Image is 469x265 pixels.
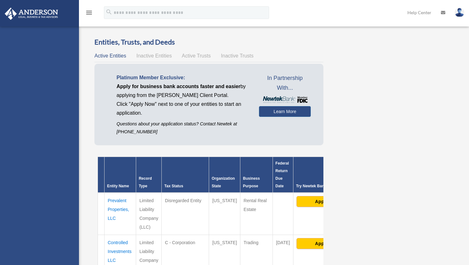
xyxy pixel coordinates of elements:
[94,53,126,58] span: Active Entities
[117,100,250,117] p: Click "Apply Now" next to one of your entities to start an application.
[117,73,250,82] p: Platinum Member Exclusive:
[117,84,240,89] span: Apply for business bank accounts faster and easier
[455,8,464,17] img: User Pic
[297,196,358,207] button: Apply Now
[259,73,311,93] span: In Partnership With...
[85,11,93,16] a: menu
[136,53,172,58] span: Inactive Entities
[85,9,93,16] i: menu
[136,193,162,235] td: Limited Liability Company (LLC)
[105,157,136,193] th: Entity Name
[136,157,162,193] th: Record Type
[297,238,358,249] button: Apply Now
[296,182,359,190] div: Try Newtek Bank
[240,157,273,193] th: Business Purpose
[209,193,240,235] td: [US_STATE]
[182,53,211,58] span: Active Trusts
[273,157,293,193] th: Federal Return Due Date
[240,193,273,235] td: Rental Real Estate
[105,193,136,235] td: Prevalent Properties, LLC
[3,8,60,20] img: Anderson Advisors Platinum Portal
[117,82,250,100] p: by applying from the [PERSON_NAME] Client Portal.
[209,157,240,193] th: Organization State
[221,53,254,58] span: Inactive Trusts
[105,9,112,15] i: search
[259,106,311,117] a: Learn More
[262,96,308,103] img: NewtekBankLogoSM.png
[94,37,323,47] h3: Entities, Trusts, and Deeds
[162,157,209,193] th: Tax Status
[117,120,250,136] p: Questions about your application status? Contact Newtek at [PHONE_NUMBER]
[162,193,209,235] td: Disregarded Entity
